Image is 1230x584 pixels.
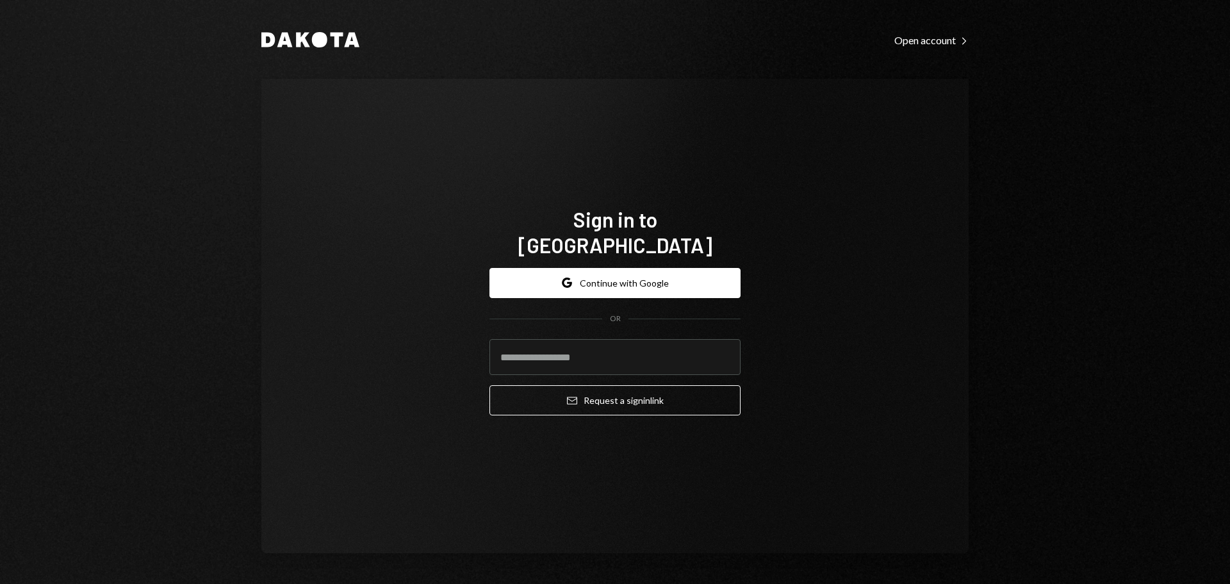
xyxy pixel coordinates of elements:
button: Continue with Google [489,268,741,298]
div: OR [610,313,621,324]
h1: Sign in to [GEOGRAPHIC_DATA] [489,206,741,258]
a: Open account [894,33,969,47]
div: Open account [894,34,969,47]
button: Request a signinlink [489,385,741,415]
